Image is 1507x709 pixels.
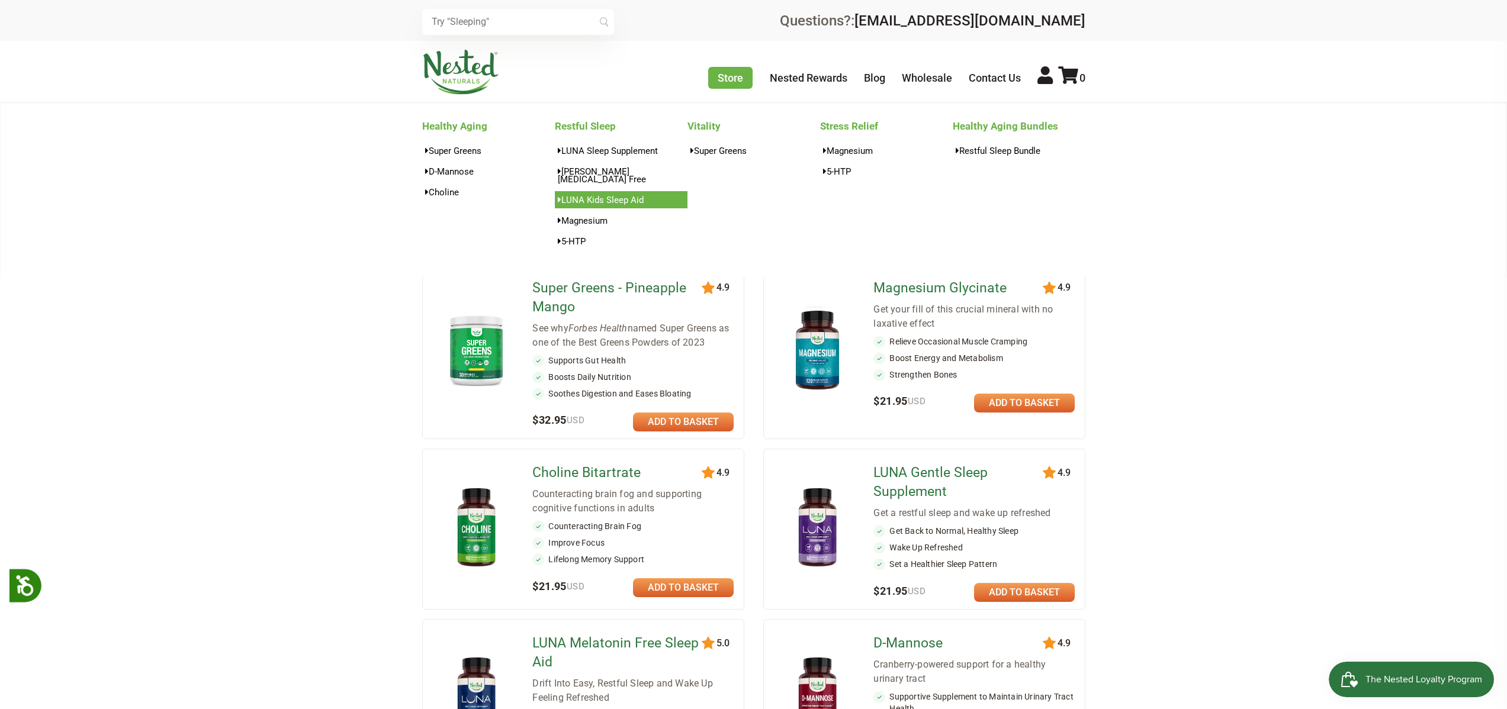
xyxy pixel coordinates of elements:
[953,142,1085,159] a: Restful Sleep Bundle
[708,67,753,89] a: Store
[902,72,952,84] a: Wholesale
[1329,662,1495,697] iframe: Button to open loyalty program pop-up
[908,586,926,597] span: USD
[422,163,555,180] a: D-Mannose
[442,310,511,390] img: Super Greens - Pineapple Mango
[873,658,1075,686] div: Cranberry-powered support for a healthy urinary tract
[783,483,852,573] img: LUNA Gentle Sleep Supplement
[873,395,926,407] span: $21.95
[873,369,1075,381] li: Strengthen Bones
[783,305,852,395] img: Magnesium Glycinate
[422,50,499,95] img: Nested Naturals
[873,634,1045,653] a: D-Mannose
[422,183,555,201] a: Choline
[422,9,614,35] input: Try "Sleeping"
[532,634,703,672] a: LUNA Melatonin Free Sleep Aid
[1079,72,1085,84] span: 0
[532,463,703,482] a: Choline Bitartrate
[422,142,555,159] a: Super Greens
[873,279,1045,298] a: Magnesium Glycinate
[422,117,555,136] a: Healthy Aging
[873,463,1045,501] a: LUNA Gentle Sleep Supplement
[568,323,628,334] em: Forbes Health
[687,117,820,136] a: Vitality
[567,415,584,426] span: USD
[770,72,847,84] a: Nested Rewards
[442,483,511,573] img: Choline Bitartrate
[873,302,1075,331] div: Get your fill of this crucial mineral with no laxative effect
[555,191,687,208] a: LUNA Kids Sleep Aid
[908,396,926,407] span: USD
[820,163,953,180] a: 5-HTP
[873,542,1075,553] li: Wake Up Refreshed
[555,163,687,188] a: [PERSON_NAME][MEDICAL_DATA] Free
[532,580,584,592] span: $21.95
[532,279,703,317] a: Super Greens - Pineapple Mango
[555,117,687,136] a: Restful Sleep
[854,12,1085,29] a: [EMAIL_ADDRESS][DOMAIN_NAME]
[873,525,1075,537] li: Get Back to Normal, Healthy Sleep
[532,354,734,366] li: Supports Gut Health
[555,142,687,159] a: LUNA Sleep Supplement
[1058,72,1085,84] a: 0
[820,142,953,159] a: Magnesium
[873,352,1075,364] li: Boost Energy and Metabolism
[873,506,1075,520] div: Get a restful sleep and wake up refreshed
[532,537,734,549] li: Improve Focus
[532,388,734,399] li: Soothes Digestion and Eases Bloating
[532,414,584,426] span: $32.95
[532,371,734,383] li: Boosts Daily Nutrition
[873,558,1075,570] li: Set a Healthier Sleep Pattern
[532,520,734,532] li: Counteracting Brain Fog
[864,72,885,84] a: Blog
[873,336,1075,347] li: Relieve Occasional Muscle Cramping
[687,142,820,159] a: Super Greens
[555,233,687,250] a: 5-HTP
[532,553,734,565] li: Lifelong Memory Support
[555,212,687,229] a: Magnesium
[780,14,1085,28] div: Questions?:
[873,585,926,597] span: $21.95
[532,321,734,350] div: See why named Super Greens as one of the Best Greens Powders of 2023
[532,487,734,515] div: Counteracting brain fog and supporting cognitive functions in adults
[532,676,734,705] div: Drift Into Easy, Restful Sleep and Wake Up Feeling Refreshed
[567,581,584,592] span: USD
[953,117,1085,136] a: Healthy Aging Bundles
[969,72,1021,84] a: Contact Us
[820,117,953,136] a: Stress Relief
